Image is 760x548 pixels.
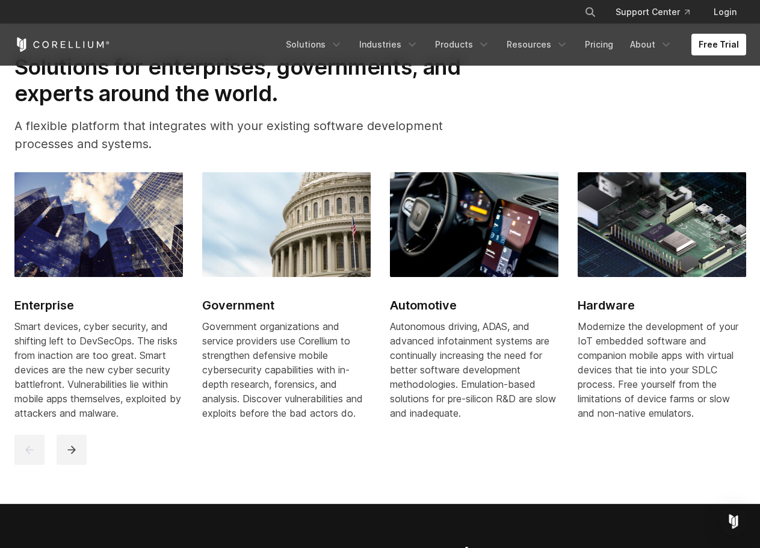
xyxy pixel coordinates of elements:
[704,1,746,23] a: Login
[14,319,183,420] div: Smart devices, cyber security, and shifting left to DevSecOps. The risks from inaction are too gr...
[578,172,746,435] a: Hardware Hardware Modernize the development of your IoT embedded software and companion mobile ap...
[14,37,110,52] a: Corellium Home
[579,1,601,23] button: Search
[390,296,558,314] h2: Automotive
[578,320,738,419] span: Modernize the development of your IoT embedded software and companion mobile apps with virtual de...
[352,34,425,55] a: Industries
[578,34,620,55] a: Pricing
[606,1,699,23] a: Support Center
[390,319,558,420] div: Autonomous driving, ADAS, and advanced infotainment systems are continually increasing the need f...
[202,319,371,420] div: Government organizations and service providers use Corellium to strengthen defensive mobile cyber...
[14,296,183,314] h2: Enterprise
[578,296,746,314] h2: Hardware
[390,172,558,277] img: Automotive
[390,172,558,435] a: Automotive Automotive Autonomous driving, ADAS, and advanced infotainment systems are continually...
[14,172,183,435] a: Enterprise Enterprise Smart devices, cyber security, and shifting left to DevSecOps. The risks fr...
[578,172,746,277] img: Hardware
[202,172,371,277] img: Government
[691,34,746,55] a: Free Trial
[14,54,494,107] h2: Solutions for enterprises, governments, and experts around the world.
[202,172,371,435] a: Government Government Government organizations and service providers use Corellium to strengthen ...
[14,117,494,153] p: A flexible platform that integrates with your existing software development processes and systems.
[719,507,748,536] div: Open Intercom Messenger
[14,435,45,465] button: previous
[623,34,679,55] a: About
[499,34,575,55] a: Resources
[570,1,746,23] div: Navigation Menu
[428,34,497,55] a: Products
[57,435,87,465] button: next
[202,296,371,314] h2: Government
[14,172,183,277] img: Enterprise
[279,34,350,55] a: Solutions
[279,34,746,55] div: Navigation Menu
